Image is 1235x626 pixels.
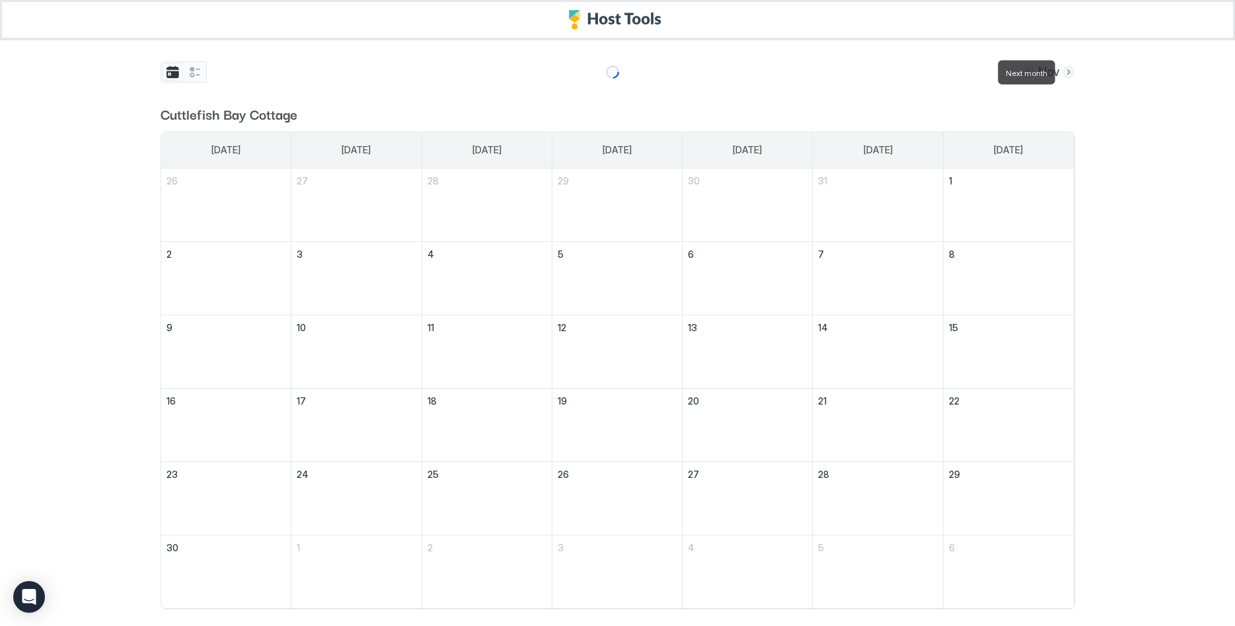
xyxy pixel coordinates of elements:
span: 29 [949,469,960,480]
span: 31 [818,175,827,186]
td: October 30, 2025 [683,169,813,242]
span: 5 [558,249,564,260]
td: November 16, 2025 [161,388,291,461]
a: October 30, 2025 [683,169,812,193]
a: December 1, 2025 [291,535,421,560]
td: November 28, 2025 [813,461,943,535]
a: November 19, 2025 [552,389,682,413]
span: 19 [558,395,567,407]
td: November 18, 2025 [422,388,552,461]
td: October 27, 2025 [291,169,422,242]
a: November 13, 2025 [683,315,812,340]
a: November 26, 2025 [552,462,682,487]
td: November 17, 2025 [291,388,422,461]
td: November 4, 2025 [422,241,552,315]
span: 3 [297,249,303,260]
a: November 20, 2025 [683,389,812,413]
span: 13 [688,322,697,333]
a: November 6, 2025 [683,242,812,266]
span: 28 [818,469,829,480]
a: October 31, 2025 [813,169,942,193]
a: November 15, 2025 [944,315,1074,340]
button: Next month [1062,65,1075,79]
td: November 7, 2025 [813,241,943,315]
span: 1 [297,542,300,553]
td: December 3, 2025 [552,535,682,608]
a: Tuesday [459,132,515,168]
span: [DATE] [603,144,632,156]
div: tab-group [161,61,207,83]
a: November 30, 2025 [161,535,291,560]
td: November 25, 2025 [422,461,552,535]
a: October 27, 2025 [291,169,421,193]
span: 18 [428,395,437,407]
a: December 3, 2025 [552,535,682,560]
span: 6 [949,542,955,553]
a: November 18, 2025 [422,389,552,413]
a: December 4, 2025 [683,535,812,560]
div: Open Intercom Messenger [13,581,45,613]
span: 27 [688,469,699,480]
span: 16 [167,395,176,407]
span: 23 [167,469,178,480]
td: November 30, 2025 [161,535,291,608]
a: October 29, 2025 [552,169,682,193]
a: November 10, 2025 [291,315,421,340]
td: November 29, 2025 [943,461,1073,535]
td: October 26, 2025 [161,169,291,242]
span: 25 [428,469,439,480]
span: [DATE] [472,144,502,156]
td: November 11, 2025 [422,315,552,388]
span: 8 [949,249,955,260]
td: November 2, 2025 [161,241,291,315]
td: November 26, 2025 [552,461,682,535]
span: 24 [297,469,309,480]
span: [DATE] [342,144,371,156]
span: 7 [818,249,824,260]
td: November 13, 2025 [683,315,813,388]
a: November 21, 2025 [813,389,942,413]
td: November 23, 2025 [161,461,291,535]
span: 2 [428,542,433,553]
a: December 6, 2025 [944,535,1074,560]
span: 2 [167,249,172,260]
a: November 14, 2025 [813,315,942,340]
span: 14 [818,322,828,333]
span: 17 [297,395,306,407]
td: December 1, 2025 [291,535,422,608]
span: 21 [818,395,827,407]
a: November 3, 2025 [291,242,421,266]
td: December 2, 2025 [422,535,552,608]
td: November 19, 2025 [552,388,682,461]
span: 22 [949,395,959,407]
span: Next month [1006,68,1047,78]
a: November 4, 2025 [422,242,552,266]
td: November 9, 2025 [161,315,291,388]
span: 29 [558,175,569,186]
a: Monday [328,132,384,168]
a: November 28, 2025 [813,462,942,487]
span: 15 [949,322,958,333]
span: 12 [558,322,566,333]
span: 4 [428,249,434,260]
span: 10 [297,322,306,333]
td: December 4, 2025 [683,535,813,608]
span: Nov [1038,65,1059,80]
td: November 20, 2025 [683,388,813,461]
span: 4 [688,542,694,553]
td: November 10, 2025 [291,315,422,388]
span: 30 [167,542,178,553]
a: November 2, 2025 [161,242,291,266]
span: 27 [297,175,308,186]
td: November 6, 2025 [683,241,813,315]
span: [DATE] [864,144,893,156]
td: November 5, 2025 [552,241,682,315]
td: November 27, 2025 [683,461,813,535]
td: October 31, 2025 [813,169,943,242]
span: 26 [167,175,178,186]
td: November 1, 2025 [943,169,1073,242]
span: 20 [688,395,699,407]
a: November 23, 2025 [161,462,291,487]
a: Sunday [198,132,254,168]
td: November 22, 2025 [943,388,1073,461]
